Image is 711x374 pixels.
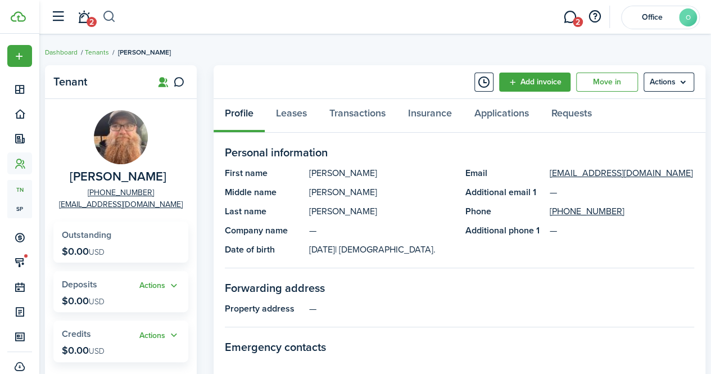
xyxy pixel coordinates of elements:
a: Tenants [85,47,109,57]
panel-main-description: [PERSON_NAME] [309,205,454,218]
span: USD [89,345,105,357]
a: Move in [576,73,638,92]
a: [EMAIL_ADDRESS][DOMAIN_NAME] [59,199,183,210]
span: Outstanding [62,228,111,241]
a: Applications [463,99,540,133]
button: Open menu [7,45,32,67]
panel-main-section-title: Emergency contacts [225,339,694,355]
img: TenantCloud [11,11,26,22]
panel-main-title: Last name [225,205,304,218]
span: Office [630,13,674,21]
panel-main-title: Company name [225,224,304,237]
a: [PHONE_NUMBER] [550,205,624,218]
a: Insurance [397,99,463,133]
a: tn [7,180,32,199]
p: $0.00 [62,295,105,307]
span: 2 [573,17,583,27]
a: Messaging [559,3,581,31]
a: sp [7,199,32,218]
panel-main-section-title: Forwarding address [225,280,694,296]
panel-main-title: Property address [225,302,304,316]
panel-main-title: Tenant [53,75,143,88]
button: Open resource center [585,7,604,26]
panel-main-title: Middle name [225,186,304,199]
button: Actions [139,329,180,342]
panel-main-description: — [309,224,454,237]
button: Open menu [139,329,180,342]
span: USD [89,246,105,258]
p: $0.00 [62,246,105,257]
button: Open menu [644,73,694,92]
panel-main-section-title: Personal information [225,144,694,161]
panel-main-title: Phone [465,205,544,218]
p: $0.00 [62,345,105,356]
a: Notifications [73,3,94,31]
span: Credits [62,327,91,340]
panel-main-description: — [309,302,694,316]
a: Requests [540,99,603,133]
span: Deposits [62,278,97,291]
button: Actions [139,280,180,292]
panel-main-title: Additional phone 1 [465,224,544,237]
span: [PERSON_NAME] [118,47,171,57]
panel-main-title: Additional email 1 [465,186,544,199]
panel-main-title: Date of birth [225,243,304,256]
a: Transactions [318,99,397,133]
button: Open sidebar [47,6,69,28]
span: 2 [87,17,97,27]
panel-main-title: Email [465,166,544,180]
avatar-text: O [679,8,697,26]
menu-btn: Actions [644,73,694,92]
button: Timeline [474,73,493,92]
a: [EMAIL_ADDRESS][DOMAIN_NAME] [550,166,693,180]
panel-main-title: First name [225,166,304,180]
a: Leases [265,99,318,133]
a: [PHONE_NUMBER] [88,187,154,199]
span: | [DEMOGRAPHIC_DATA]. [335,243,436,256]
panel-main-description: [PERSON_NAME] [309,166,454,180]
button: Search [102,7,116,26]
img: Rob Moore [94,110,148,164]
span: Rob Moore [70,170,166,184]
panel-main-description: [DATE] [309,243,454,256]
button: Open menu [139,280,180,292]
span: USD [89,296,105,308]
a: Add invoice [499,73,570,92]
panel-main-description: [PERSON_NAME] [309,186,454,199]
a: Dashboard [45,47,78,57]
